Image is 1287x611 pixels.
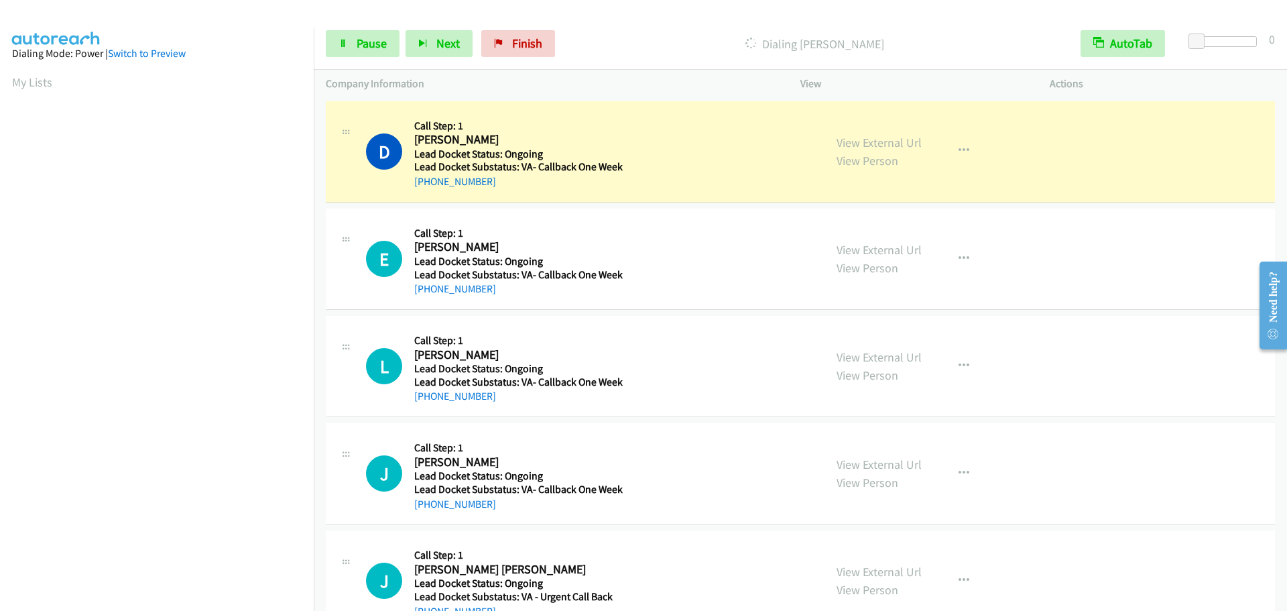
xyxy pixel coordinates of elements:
h5: Lead Docket Status: Ongoing [414,577,619,590]
h2: [PERSON_NAME] [414,347,619,363]
h5: Lead Docket Status: Ongoing [414,148,623,161]
h5: Lead Docket Substatus: VA- Callback One Week [414,376,623,389]
h1: E [366,241,402,277]
p: Company Information [326,76,776,92]
h5: Lead Docket Status: Ongoing [414,362,623,376]
h5: Call Step: 1 [414,441,623,455]
a: View External Url [837,135,922,150]
div: The call is yet to be attempted [366,455,402,492]
h2: [PERSON_NAME] [PERSON_NAME] [414,562,619,577]
h5: Call Step: 1 [414,119,623,133]
a: View External Url [837,457,922,472]
h5: Call Step: 1 [414,334,623,347]
h1: J [366,455,402,492]
h5: Lead Docket Substatus: VA- Callback One Week [414,483,623,496]
a: View External Url [837,564,922,579]
a: Pause [326,30,400,57]
div: The call is yet to be attempted [366,563,402,599]
h5: Lead Docket Status: Ongoing [414,255,623,268]
a: [PHONE_NUMBER] [414,282,496,295]
iframe: Resource Center [1248,252,1287,359]
div: The call is yet to be attempted [366,348,402,384]
div: Delay between calls (in seconds) [1195,36,1257,47]
a: View Person [837,582,898,598]
a: [PHONE_NUMBER] [414,390,496,402]
span: Pause [357,36,387,51]
a: View Person [837,260,898,276]
button: AutoTab [1081,30,1165,57]
p: View [800,76,1026,92]
a: View External Url [837,349,922,365]
div: The call is yet to be attempted [366,241,402,277]
div: Dialing Mode: Power | [12,46,302,62]
h2: [PERSON_NAME] [414,132,619,148]
a: View External Url [837,242,922,258]
span: Next [436,36,460,51]
p: Actions [1050,76,1275,92]
h5: Call Step: 1 [414,227,623,240]
a: Switch to Preview [108,47,186,60]
h1: L [366,348,402,384]
h5: Call Step: 1 [414,549,619,562]
h5: Lead Docket Substatus: VA - Urgent Call Back [414,590,619,604]
a: My Lists [12,74,52,90]
span: Finish [512,36,542,51]
div: 0 [1269,30,1275,48]
a: Finish [481,30,555,57]
a: [PHONE_NUMBER] [414,175,496,188]
h1: J [366,563,402,599]
a: View Person [837,475,898,490]
h2: [PERSON_NAME] [414,239,619,255]
button: Next [406,30,473,57]
h5: Lead Docket Substatus: VA- Callback One Week [414,160,623,174]
a: View Person [837,368,898,383]
h1: D [366,133,402,170]
h2: [PERSON_NAME] [414,455,619,470]
h5: Lead Docket Substatus: VA- Callback One Week [414,268,623,282]
p: Dialing [PERSON_NAME] [573,35,1056,53]
a: View Person [837,153,898,168]
h5: Lead Docket Status: Ongoing [414,469,623,483]
a: [PHONE_NUMBER] [414,498,496,510]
